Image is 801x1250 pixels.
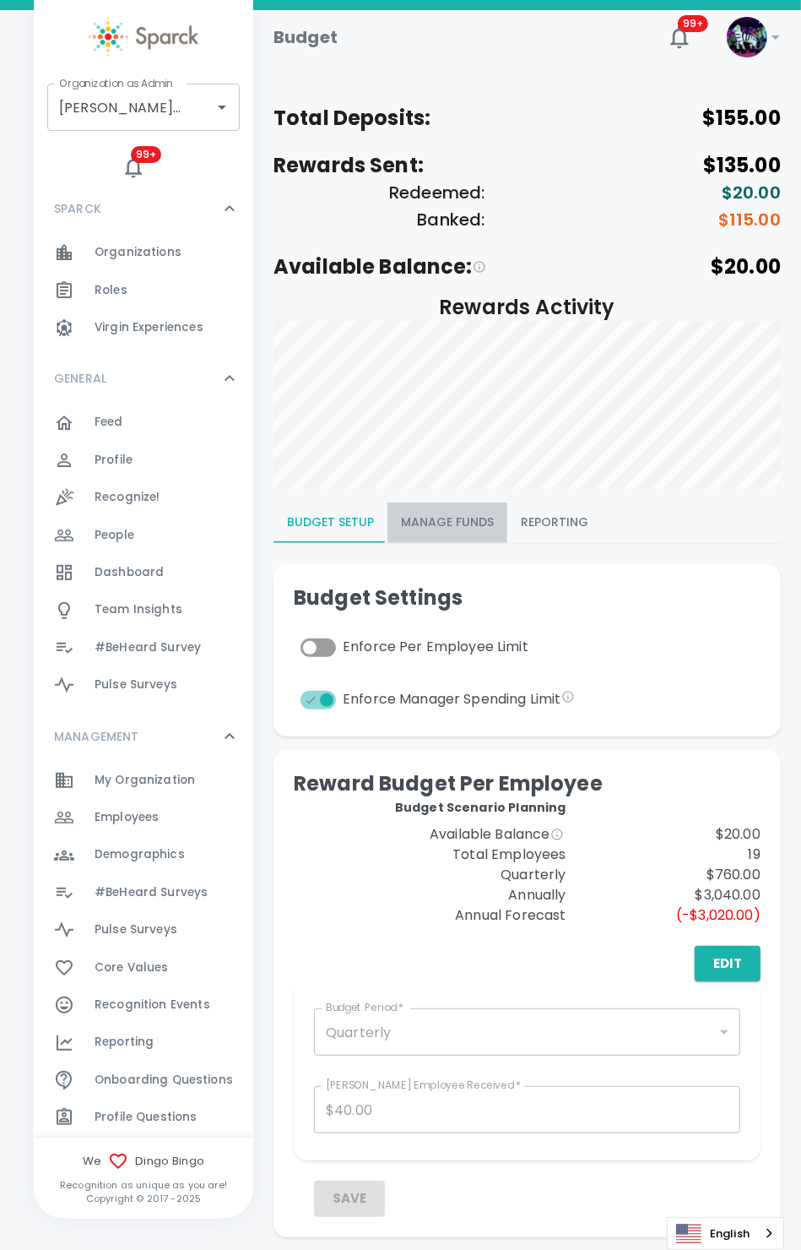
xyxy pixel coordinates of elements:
[294,905,566,926] span: Annual Forecast
[95,772,195,789] span: My Organization
[34,1192,253,1205] p: Copyright © 2017 - 2025
[34,554,253,591] a: Dashboard
[34,591,253,628] a: Team Insights
[34,911,253,948] a: Pulse Surveys
[659,17,700,57] button: 99+
[566,885,760,905] p: $3,040.00
[507,503,602,543] button: Reporting
[95,452,133,469] span: Profile
[484,206,781,233] h6: $115.00
[667,1217,784,1250] div: Language
[528,152,782,179] h5: $135.00
[95,282,127,299] span: Roles
[667,1217,784,1250] aside: Language selected: English
[561,690,575,704] svg: This setting will enforce Manager Budget spending limits for each manager visible on the manager'...
[528,253,782,280] h5: $20.00
[387,503,507,543] button: Manage Funds
[528,105,782,132] h5: $155.00
[54,370,106,387] p: GENERAL
[34,666,253,704] a: Pulse Surveys
[34,949,253,986] div: Core Values
[34,517,253,554] div: People
[34,1178,253,1192] p: Recognition as unique as you are!
[95,601,182,618] span: Team Insights
[34,1024,253,1061] a: Reporting
[54,728,139,745] p: MANAGEMENT
[34,1099,253,1136] div: Profile Questions
[294,885,566,905] p: Annually
[566,905,760,926] p: ( -$3,020.00 )
[566,824,760,845] p: $20.00
[95,677,177,693] span: Pulse Surveys
[34,711,253,762] div: MANAGEMENT
[550,828,564,841] svg: This is the estimated balance based on the scenario planning and what you have currently deposite...
[34,986,253,1024] a: Recognition Events
[678,15,708,32] span: 99+
[131,146,161,163] span: 99+
[34,309,253,346] div: Virgin Experiences
[34,234,253,271] a: Organizations
[34,1062,253,1099] a: Onboarding Questions
[473,260,486,274] svg: This is the estimated balance based on the scenario planning and what you have currently deposite...
[95,884,208,901] span: #BeHeard Surveys
[34,836,253,873] a: Demographics
[294,770,760,797] h5: Reward Budget Per Employee
[34,404,253,441] a: Feed
[727,17,767,57] img: Picture of Sparck
[273,24,338,51] h1: Budget
[210,95,234,119] button: Open
[54,200,101,217] p: SPARCK
[95,244,181,261] span: Organizations
[95,959,169,976] span: Core Values
[34,479,253,516] a: Recognize!
[326,1001,403,1015] label: Budget Period
[294,845,566,865] p: Total Employees
[34,874,253,911] a: #BeHeard Surveys
[273,152,528,179] h5: Rewards Sent:
[95,1109,198,1126] span: Profile Questions
[294,865,566,885] p: Quarterly
[34,1151,253,1171] span: We Dingo Bingo
[34,404,253,710] div: GENERAL
[89,17,198,57] img: Sparck logo
[95,319,203,336] span: Virgin Experiences
[95,489,160,506] span: Recognize!
[34,183,253,234] div: SPARCK
[34,442,253,479] a: Profile
[34,762,253,799] a: My Organization
[95,1072,233,1089] span: Onboarding Questions
[95,846,185,863] span: Demographics
[273,105,528,132] h5: Total Deposits:
[314,1008,740,1056] div: Quarterly
[668,1218,783,1249] a: English
[95,997,210,1014] span: Recognition Events
[34,272,253,309] div: Roles
[294,584,760,611] h5: Budget Settings
[34,629,253,666] div: #BeHeard Survey
[34,1137,253,1174] a: Budget
[273,503,387,543] button: Budget Setup
[273,503,781,543] div: Budgeting page report
[95,809,159,826] span: Employees
[695,946,760,981] button: Edit
[95,564,164,581] span: Dashboard
[117,151,149,183] button: 99+
[95,639,201,656] span: #BeHeard Survey
[273,179,484,206] h6: Redeemed:
[566,865,760,885] p: $760.00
